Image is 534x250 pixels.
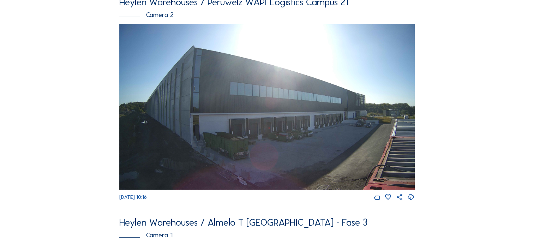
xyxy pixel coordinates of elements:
div: Heylen Warehouses / Almelo T [GEOGRAPHIC_DATA] - Fase 3 [119,218,415,227]
div: Camera 1 [119,232,415,238]
img: Image [119,24,415,190]
div: Camera 2 [119,11,415,18]
span: [DATE] 10:16 [119,194,147,200]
